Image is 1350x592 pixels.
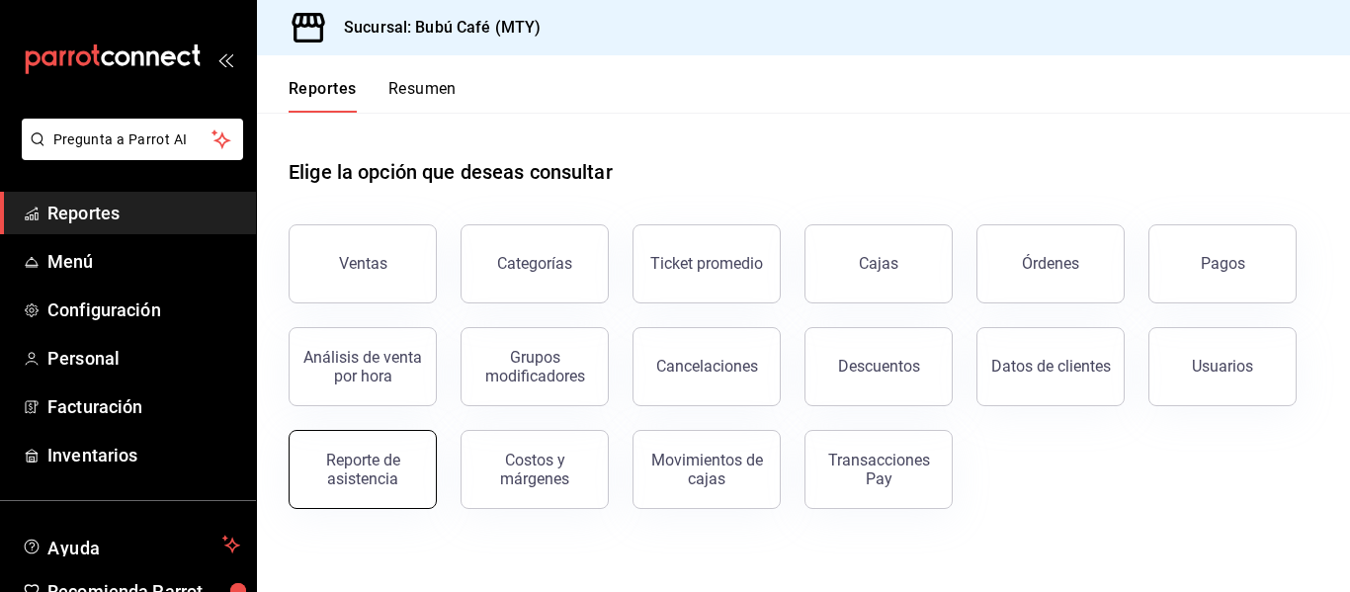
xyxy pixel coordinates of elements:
[388,79,457,113] button: Resumen
[804,224,953,303] a: Cajas
[656,357,758,376] div: Cancelaciones
[47,200,240,226] span: Reportes
[47,296,240,323] span: Configuración
[1148,327,1297,406] button: Usuarios
[633,327,781,406] button: Cancelaciones
[650,254,763,273] div: Ticket promedio
[289,157,613,187] h1: Elige la opción que deseas consultar
[22,119,243,160] button: Pregunta a Parrot AI
[461,224,609,303] button: Categorías
[301,451,424,488] div: Reporte de asistencia
[1192,357,1253,376] div: Usuarios
[461,327,609,406] button: Grupos modificadores
[289,327,437,406] button: Análisis de venta por hora
[804,430,953,509] button: Transacciones Pay
[53,129,212,150] span: Pregunta a Parrot AI
[976,327,1125,406] button: Datos de clientes
[976,224,1125,303] button: Órdenes
[47,248,240,275] span: Menú
[804,327,953,406] button: Descuentos
[1022,254,1079,273] div: Órdenes
[47,393,240,420] span: Facturación
[473,451,596,488] div: Costos y márgenes
[991,357,1111,376] div: Datos de clientes
[289,430,437,509] button: Reporte de asistencia
[47,345,240,372] span: Personal
[859,252,899,276] div: Cajas
[301,348,424,385] div: Análisis de venta por hora
[217,51,233,67] button: open_drawer_menu
[817,451,940,488] div: Transacciones Pay
[461,430,609,509] button: Costos y márgenes
[473,348,596,385] div: Grupos modificadores
[47,442,240,468] span: Inventarios
[645,451,768,488] div: Movimientos de cajas
[838,357,920,376] div: Descuentos
[328,16,541,40] h3: Sucursal: Bubú Café (MTY)
[1148,224,1297,303] button: Pagos
[14,143,243,164] a: Pregunta a Parrot AI
[1201,254,1245,273] div: Pagos
[339,254,387,273] div: Ventas
[47,533,214,556] span: Ayuda
[633,430,781,509] button: Movimientos de cajas
[289,79,457,113] div: navigation tabs
[633,224,781,303] button: Ticket promedio
[289,79,357,113] button: Reportes
[289,224,437,303] button: Ventas
[497,254,572,273] div: Categorías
